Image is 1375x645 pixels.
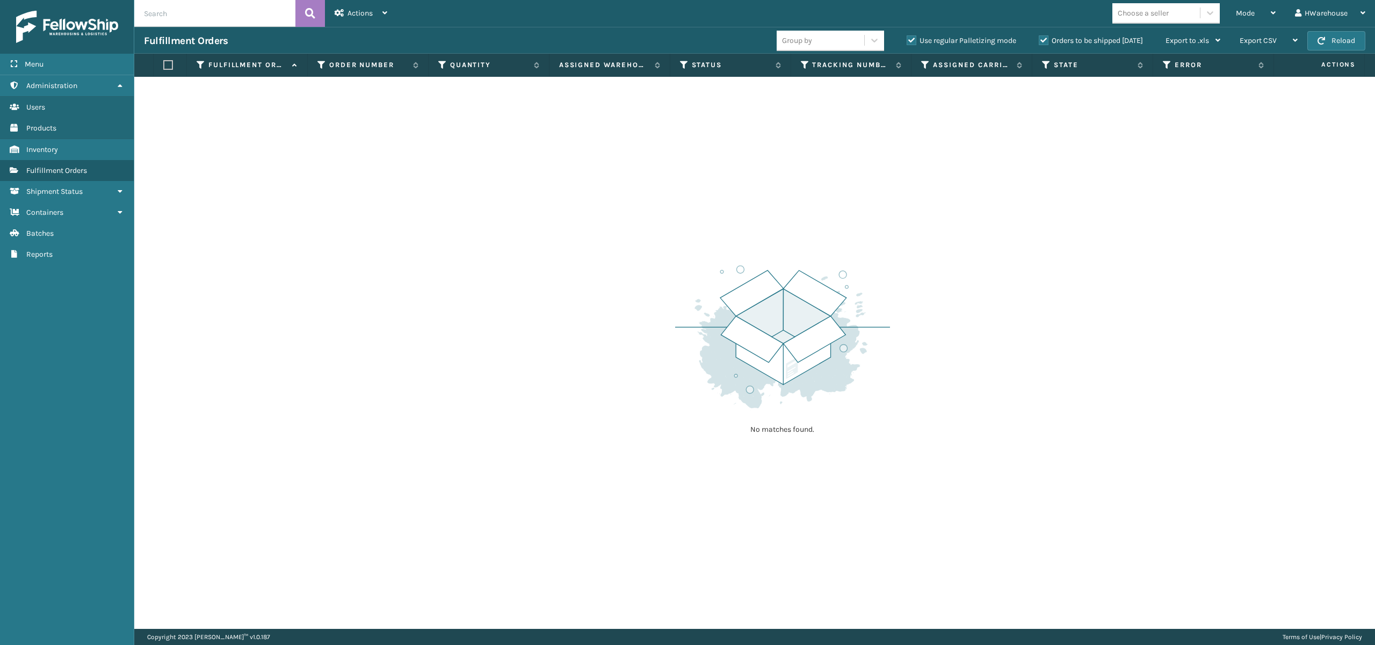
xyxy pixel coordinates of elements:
label: State [1054,60,1132,70]
span: Export to .xls [1166,36,1209,45]
span: Actions [1277,56,1362,74]
h3: Fulfillment Orders [144,34,228,47]
div: Group by [782,35,812,46]
span: Administration [26,81,77,90]
div: Choose a seller [1118,8,1169,19]
span: Actions [348,9,373,18]
div: | [1283,629,1362,645]
span: Batches [26,229,54,238]
label: Fulfillment Order Id [208,60,287,70]
span: Users [26,103,45,112]
label: Order Number [329,60,408,70]
label: Use regular Palletizing mode [907,36,1016,45]
span: Menu [25,60,44,69]
span: Export CSV [1240,36,1277,45]
label: Tracking Number [812,60,891,70]
a: Terms of Use [1283,633,1320,641]
span: Containers [26,208,63,217]
span: Products [26,124,56,133]
a: Privacy Policy [1321,633,1362,641]
label: Orders to be shipped [DATE] [1039,36,1143,45]
img: logo [16,11,118,43]
span: Inventory [26,145,58,154]
span: Fulfillment Orders [26,166,87,175]
label: Error [1175,60,1253,70]
span: Mode [1236,9,1255,18]
span: Shipment Status [26,187,83,196]
label: Quantity [450,60,529,70]
button: Reload [1307,31,1365,50]
span: Reports [26,250,53,259]
label: Status [692,60,770,70]
label: Assigned Warehouse [559,60,649,70]
label: Assigned Carrier Service [933,60,1011,70]
p: Copyright 2023 [PERSON_NAME]™ v 1.0.187 [147,629,270,645]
